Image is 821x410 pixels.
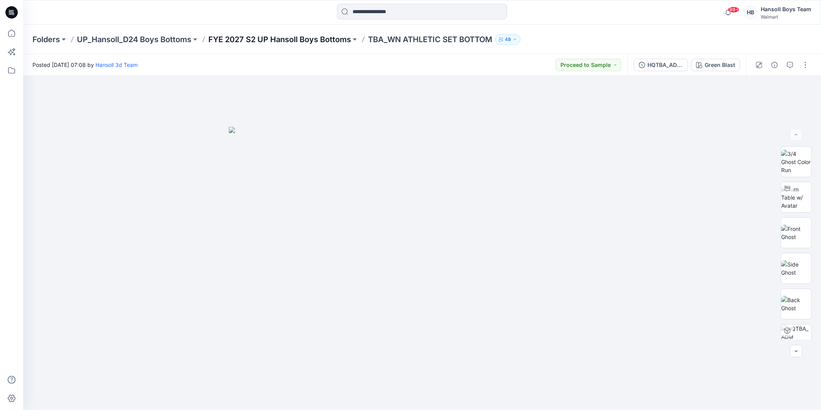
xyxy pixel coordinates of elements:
p: 48 [505,35,511,44]
span: 99+ [728,7,739,13]
img: Front Ghost [781,225,811,241]
button: 48 [495,34,521,45]
div: HQTBA_ADM FC_WN ATHLETIC SET BOTTOM [647,61,683,69]
img: Turn Table w/ Avatar [781,185,811,210]
img: 3/4 Ghost Color Run [781,150,811,174]
span: Posted [DATE] 07:08 by [32,61,138,69]
img: eyJhbGciOiJIUzI1NiIsImtpZCI6IjAiLCJzbHQiOiJzZXMiLCJ0eXAiOiJKV1QifQ.eyJkYXRhIjp7InR5cGUiOiJzdG9yYW... [229,127,615,410]
a: UP_Hansoll_D24 Boys Bottoms [77,34,191,45]
a: Hansoll 3d Team [95,62,138,68]
div: Walmart [761,14,811,20]
img: HQTBA_ADM FC_WN ATHLETIC SET BOTTOM Green Blast [781,325,811,355]
button: Green Blast [691,59,740,71]
button: Details [768,59,781,71]
button: HQTBA_ADM FC_WN ATHLETIC SET BOTTOM [634,59,688,71]
a: FYE 2027 S2 UP Hansoll Boys Bottoms [208,34,351,45]
img: Back Ghost [781,296,811,312]
div: Hansoll Boys Team [761,5,811,14]
div: HB [744,5,758,19]
div: Green Blast [705,61,735,69]
a: Folders [32,34,60,45]
p: TBA_WN ATHLETIC SET BOTTOM [368,34,492,45]
img: Side Ghost [781,260,811,277]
